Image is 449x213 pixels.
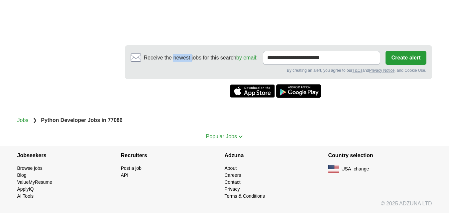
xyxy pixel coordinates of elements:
button: Create alert [386,51,426,65]
button: change [354,165,369,172]
a: ApplyIQ [17,186,34,192]
div: © 2025 ADZUNA LTD [12,200,437,213]
a: API [121,172,129,178]
a: ValueMyResume [17,179,53,185]
a: Privacy Notice [369,68,394,73]
a: Post a job [121,165,142,171]
span: Popular Jobs [206,134,237,139]
a: T&Cs [352,68,362,73]
a: Jobs [17,117,29,123]
a: Terms & Conditions [225,193,265,199]
img: US flag [328,165,339,173]
a: Careers [225,172,241,178]
span: USA [342,165,351,172]
a: AI Tools [17,193,34,199]
a: Privacy [225,186,240,192]
a: About [225,165,237,171]
a: Blog [17,172,27,178]
span: ❯ [33,117,37,123]
span: Receive the newest jobs for this search : [144,54,258,62]
a: Contact [225,179,241,185]
a: by email [236,55,256,60]
a: Browse jobs [17,165,43,171]
strong: Python Developer Jobs in 77086 [41,117,122,123]
a: Get the iPhone app [230,84,275,98]
div: By creating an alert, you agree to our and , and Cookie Use. [131,67,426,73]
h4: Country selection [328,146,432,165]
img: toggle icon [238,135,243,138]
a: Get the Android app [276,84,321,98]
